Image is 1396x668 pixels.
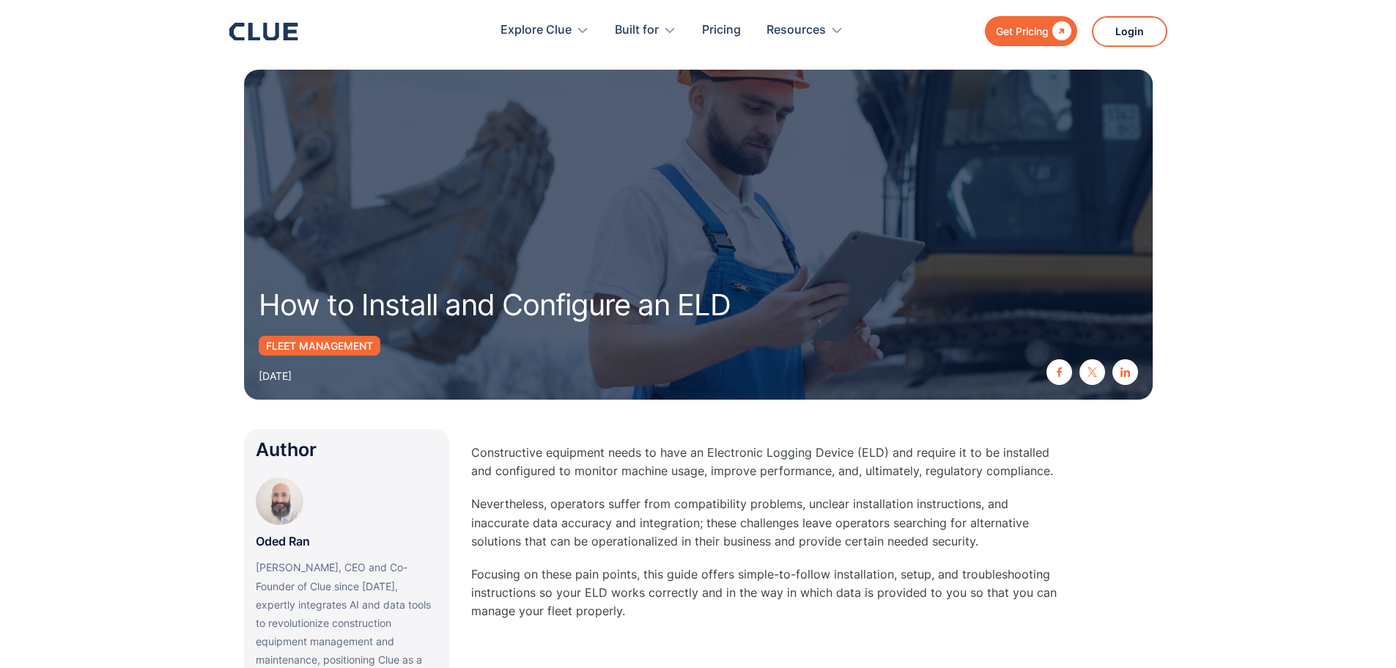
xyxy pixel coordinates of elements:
a: Get Pricing [985,16,1077,46]
a: Pricing [702,7,741,54]
a: Fleet management [259,336,380,356]
a: Login [1092,16,1167,47]
div: Explore Clue [501,7,589,54]
img: facebook icon [1055,367,1064,377]
div: [DATE] [259,367,292,385]
p: ‍ [471,636,1057,654]
div: Explore Clue [501,7,572,54]
p: Nevertheless, operators suffer from compatibility problems, unclear installation instructions, an... [471,495,1057,551]
div: Author [256,441,437,459]
div: Built for [615,7,659,54]
div: Resources [767,7,826,54]
img: Oded Ran [256,477,303,525]
h1: How to Install and Configure an ELD [259,289,874,321]
p: Oded Ran [256,532,310,551]
div: Get Pricing [996,22,1049,40]
div:  [1049,22,1071,40]
div: Built for [615,7,676,54]
img: linkedin icon [1120,367,1130,377]
p: Constructive equipment needs to have an Electronic Logging Device (ELD) and require it to be inst... [471,444,1057,480]
div: Resources [767,7,843,54]
p: Focusing on these pain points, this guide offers simple-to-follow installation, setup, and troubl... [471,565,1057,621]
img: twitter X icon [1087,367,1097,377]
